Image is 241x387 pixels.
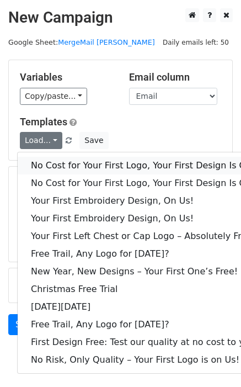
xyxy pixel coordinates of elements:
iframe: Chat Widget [186,334,241,387]
a: Daily emails left: 50 [159,38,233,46]
h5: Email column [129,71,222,83]
a: Send [8,314,45,335]
h5: Variables [20,71,113,83]
button: Save [79,132,108,149]
span: Daily emails left: 50 [159,36,233,49]
a: Copy/paste... [20,88,87,105]
h2: New Campaign [8,8,233,27]
a: Templates [20,116,67,128]
a: MergeMail [PERSON_NAME] [58,38,155,46]
small: Google Sheet: [8,38,155,46]
a: Load... [20,132,62,149]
